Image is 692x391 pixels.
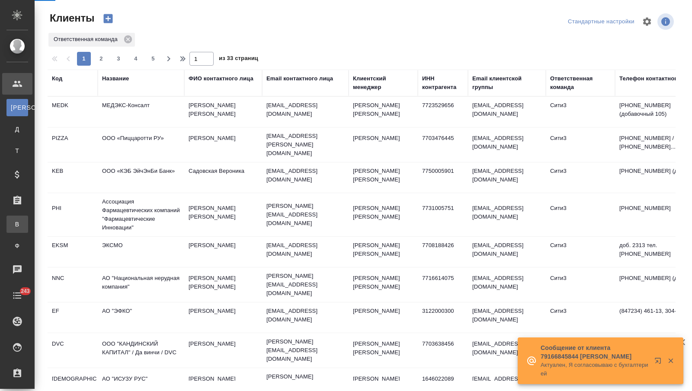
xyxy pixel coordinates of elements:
[48,302,98,333] td: EF
[468,237,546,267] td: [EMAIL_ADDRESS][DOMAIN_NAME]
[11,125,24,134] span: Д
[219,53,258,66] span: из 33 страниц
[418,97,468,127] td: 7723529656
[468,302,546,333] td: [EMAIL_ADDRESS][DOMAIN_NAME]
[266,307,344,324] p: [EMAIL_ADDRESS][DOMAIN_NAME]
[184,200,262,230] td: [PERSON_NAME] [PERSON_NAME]
[6,142,28,159] a: Т
[546,97,615,127] td: Сити3
[2,285,32,306] a: 243
[266,202,344,228] p: [PERSON_NAME][EMAIL_ADDRESS][DOMAIN_NAME]
[546,130,615,160] td: Сити3
[266,337,344,363] p: [PERSON_NAME][EMAIL_ADDRESS][DOMAIN_NAME]
[418,162,468,193] td: 7750005901
[422,74,464,92] div: ИНН контрагента
[102,74,129,83] div: Название
[98,237,184,267] td: ЭКСМО
[94,52,108,66] button: 2
[146,54,160,63] span: 5
[566,15,637,29] div: split button
[129,52,143,66] button: 4
[112,54,125,63] span: 3
[48,237,98,267] td: EKSM
[662,357,679,365] button: Закрыть
[472,74,541,92] div: Email клиентской группы
[468,200,546,230] td: [EMAIL_ADDRESS][DOMAIN_NAME]
[11,220,24,229] span: В
[266,132,344,158] p: [EMAIL_ADDRESS][PERSON_NAME][DOMAIN_NAME]
[349,97,418,127] td: [PERSON_NAME] [PERSON_NAME]
[184,97,262,127] td: [PERSON_NAME] [PERSON_NAME]
[418,130,468,160] td: 7703476445
[550,74,611,92] div: Ответственная команда
[649,352,670,373] button: Открыть в новой вкладке
[98,162,184,193] td: ООО «КЭБ ЭйчЭнБи Банк»
[418,270,468,300] td: 7716614075
[266,74,333,83] div: Email контактного лица
[48,200,98,230] td: PHI
[11,103,24,112] span: [PERSON_NAME]
[349,200,418,230] td: [PERSON_NAME] [PERSON_NAME]
[184,335,262,366] td: [PERSON_NAME]
[546,335,615,366] td: Сити3
[129,54,143,63] span: 4
[6,237,28,254] a: Ф
[657,13,676,30] span: Посмотреть информацию
[418,302,468,333] td: 3122000300
[349,302,418,333] td: [PERSON_NAME]
[349,162,418,193] td: [PERSON_NAME] [PERSON_NAME]
[546,200,615,230] td: Сити3
[546,162,615,193] td: Сити3
[468,97,546,127] td: [EMAIL_ADDRESS][DOMAIN_NAME]
[98,270,184,300] td: АО "Национальная нерудная компания"
[546,237,615,267] td: Сити3
[266,272,344,298] p: [PERSON_NAME][EMAIL_ADDRESS][DOMAIN_NAME]
[6,216,28,233] a: В
[349,335,418,366] td: [PERSON_NAME] [PERSON_NAME]
[98,193,184,236] td: Ассоциация Фармацевтических компаний "Фармацевтические Инновации"
[98,335,184,366] td: ООО "КАНДИНСКИЙ КАПИТАЛ" / Да винчи / DVC
[54,35,121,44] p: Ответственная команда
[184,237,262,267] td: [PERSON_NAME]
[11,146,24,155] span: Т
[98,130,184,160] td: ООО «Пиццаротти РУ»
[6,121,28,138] a: Д
[349,237,418,267] td: [PERSON_NAME] [PERSON_NAME]
[546,270,615,300] td: Сити3
[184,130,262,160] td: [PERSON_NAME]
[546,302,615,333] td: Сити3
[468,270,546,300] td: [EMAIL_ADDRESS][DOMAIN_NAME]
[418,237,468,267] td: 7708188426
[266,167,344,184] p: [EMAIL_ADDRESS][DOMAIN_NAME]
[16,287,35,296] span: 243
[98,11,119,26] button: Создать
[48,270,98,300] td: NNC
[349,270,418,300] td: [PERSON_NAME] [PERSON_NAME]
[48,335,98,366] td: DVC
[48,162,98,193] td: KEB
[11,242,24,250] span: Ф
[418,335,468,366] td: 7703638456
[98,302,184,333] td: АО "ЭФКО"
[48,130,98,160] td: PIZZA
[6,99,28,116] a: [PERSON_NAME]
[146,52,160,66] button: 5
[266,101,344,118] p: [EMAIL_ADDRESS][DOMAIN_NAME]
[48,97,98,127] td: MEDK
[353,74,413,92] div: Клиентский менеджер
[468,130,546,160] td: [EMAIL_ADDRESS][DOMAIN_NAME]
[112,52,125,66] button: 3
[349,130,418,160] td: [PERSON_NAME]
[541,361,649,378] p: Актуален, Я согласовываю с бухгалтерией
[48,11,94,25] span: Клиенты
[52,74,62,83] div: Код
[184,162,262,193] td: Садовская Вероника
[48,33,135,47] div: Ответственная команда
[266,241,344,258] p: [EMAIL_ADDRESS][DOMAIN_NAME]
[184,270,262,300] td: [PERSON_NAME] [PERSON_NAME]
[94,54,108,63] span: 2
[98,97,184,127] td: МЕДЭКС-Консалт
[541,343,649,361] p: Сообщение от клиента 79166845844 [PERSON_NAME]
[418,200,468,230] td: 7731005751
[189,74,253,83] div: ФИО контактного лица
